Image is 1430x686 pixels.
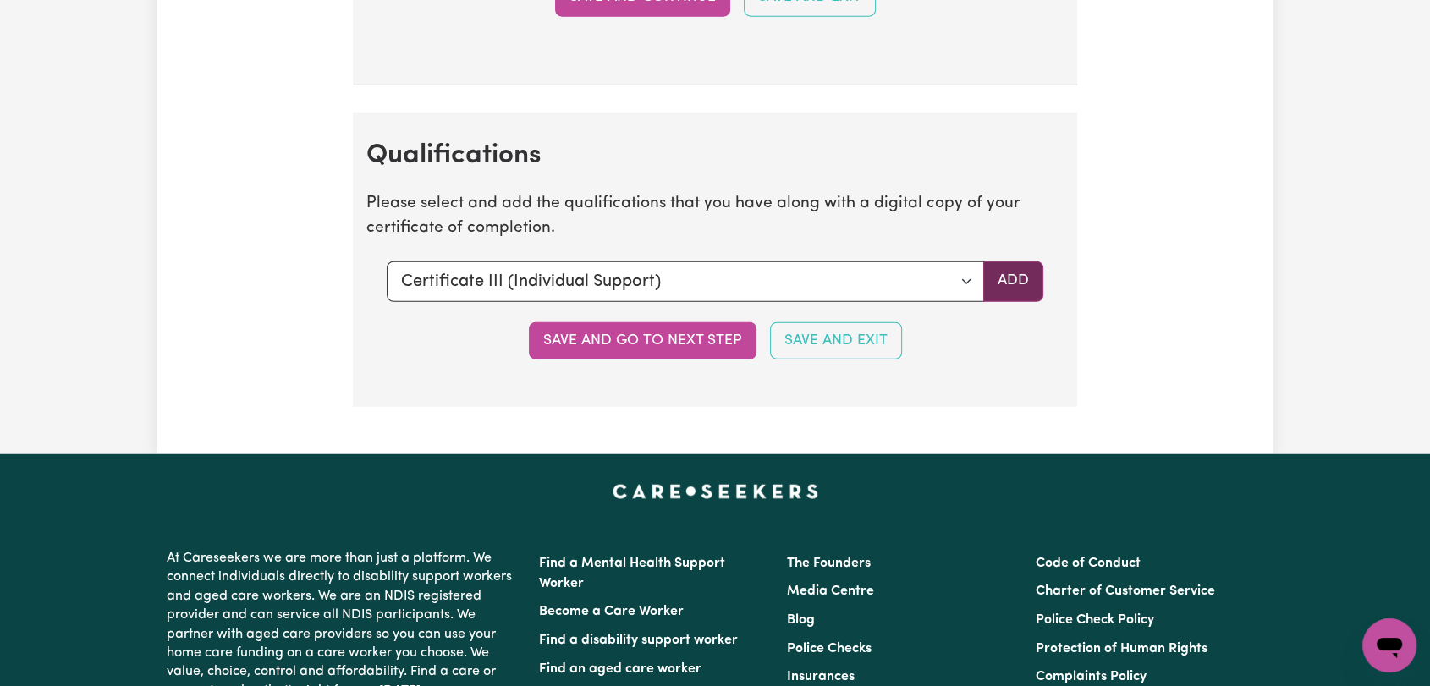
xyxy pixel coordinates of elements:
[1362,618,1416,672] iframe: Button to launch messaging window
[787,584,874,598] a: Media Centre
[1036,613,1154,627] a: Police Check Policy
[613,485,818,498] a: Careseekers home page
[366,192,1064,241] p: Please select and add the qualifications that you have along with a digital copy of your certific...
[787,613,815,627] a: Blog
[1036,670,1147,683] a: Complaints Policy
[787,670,855,683] a: Insurances
[1036,584,1215,598] a: Charter of Customer Service
[539,634,738,647] a: Find a disability support worker
[539,662,701,676] a: Find an aged care worker
[983,261,1043,302] button: Add selected qualification
[539,605,684,618] a: Become a Care Worker
[787,557,871,570] a: The Founders
[529,322,756,359] button: Save and go to next step
[770,322,902,359] button: Save and Exit
[787,642,872,656] a: Police Checks
[366,140,1064,172] h2: Qualifications
[1036,557,1141,570] a: Code of Conduct
[539,557,725,590] a: Find a Mental Health Support Worker
[1036,642,1207,656] a: Protection of Human Rights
